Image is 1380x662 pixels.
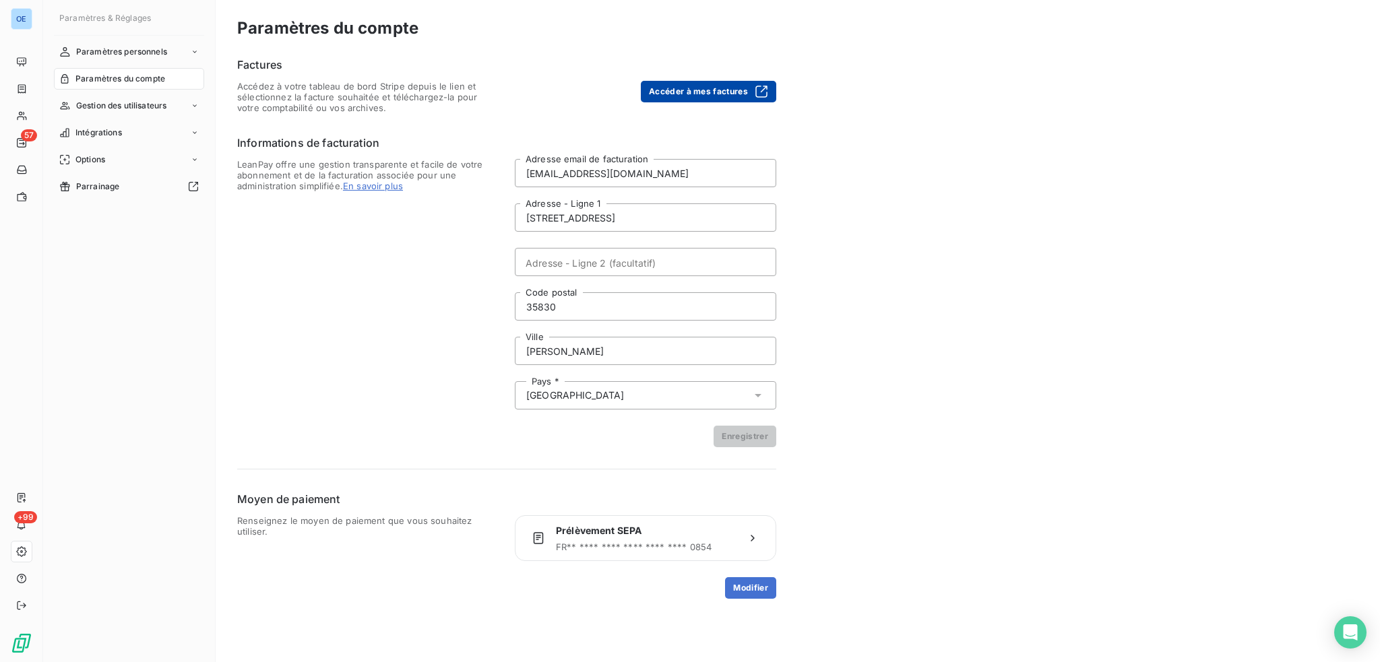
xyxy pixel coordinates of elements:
[515,159,776,187] input: placeholder
[54,68,204,90] a: Paramètres du compte
[515,248,776,276] input: placeholder
[237,159,499,447] span: LeanPay offre une gestion transparente et facile de votre abonnement et de la facturation associé...
[76,100,167,112] span: Gestion des utilisateurs
[1334,616,1367,649] div: Open Intercom Messenger
[237,16,1358,40] h3: Paramètres du compte
[11,8,32,30] div: OE
[75,154,105,166] span: Options
[515,203,776,232] input: placeholder
[237,515,499,599] span: Renseignez le moyen de paiement que vous souhaitez utiliser.
[343,180,403,191] span: En savoir plus
[237,57,776,73] h6: Factures
[75,73,165,85] span: Paramètres du compte
[515,337,776,365] input: placeholder
[76,180,120,193] span: Parrainage
[54,176,204,197] a: Parrainage
[14,511,37,523] span: +99
[59,13,151,23] span: Paramètres & Réglages
[556,524,735,537] span: Prélèvement SEPA
[237,135,776,151] h6: Informations de facturation
[714,426,776,447] button: Enregistrer
[515,292,776,321] input: placeholder
[76,46,167,58] span: Paramètres personnels
[11,632,32,654] img: Logo LeanPay
[237,81,499,113] span: Accédez à votre tableau de bord Stripe depuis le lien et sélectionnez la facture souhaitée et tél...
[75,127,122,139] span: Intégrations
[725,577,776,599] button: Modifier
[237,491,776,507] h6: Moyen de paiement
[21,129,37,141] span: 57
[526,389,625,402] span: [GEOGRAPHIC_DATA]
[641,81,776,102] button: Accéder à mes factures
